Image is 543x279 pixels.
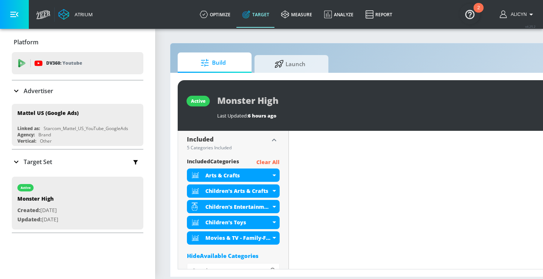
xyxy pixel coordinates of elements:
div: Starcom_Mattel_US_YouTube_GoogleAds [44,125,128,132]
p: DV360: [46,59,82,67]
div: Children's Arts & Crafts [205,187,271,194]
a: optimize [194,1,236,28]
div: HideAvailable Categories [187,252,280,259]
div: Mattel US (Google Ads)Linked as:Starcom_Mattel_US_YouTube_GoogleAdsAgency:BrandVertical:Other [12,104,143,146]
div: Platform [12,32,143,52]
p: [DATE] [17,215,58,224]
a: Report [359,1,398,28]
p: Clear All [256,158,280,167]
div: 2 [477,8,480,17]
div: Children's Entertainment [187,200,280,213]
div: Agency: [17,132,35,138]
div: Monster High [17,195,58,206]
div: Children's Entertainment [205,203,271,210]
div: Children's Toys [187,216,280,229]
div: Atrium [72,11,93,18]
div: Included [187,136,269,142]
div: Children's Toys [205,219,271,226]
div: Arts & Crafts [205,172,271,179]
div: Vertical: [17,138,36,144]
span: Updated: [17,216,42,223]
div: activeMonster HighCreated:[DATE]Updated:[DATE] [12,177,143,229]
p: Target Set [24,158,52,166]
p: Youtube [62,59,82,67]
div: Other [40,138,52,144]
div: Linked as: [17,125,40,132]
div: Movies & TV - Family-Friendly [187,231,280,245]
span: login as: alicyn.fraser@zefr.com [508,12,527,17]
span: Build [185,54,241,72]
div: Brand [38,132,51,138]
div: Target Set [12,150,143,174]
div: Last Updated: [217,112,538,119]
span: Launch [262,55,318,73]
div: Arts & Crafts [187,169,280,182]
div: Children's Arts & Crafts [187,184,280,198]
a: Target [236,1,275,28]
div: 5 Categories Included [187,146,269,150]
p: [DATE] [17,206,58,215]
div: active [191,98,205,104]
a: measure [275,1,318,28]
a: Analyze [318,1,359,28]
button: Alicyn [500,10,536,19]
span: 6 hours ago [248,112,276,119]
p: Advertiser [24,87,53,95]
div: Movies & TV - Family-Friendly [205,234,271,241]
div: active [21,186,31,190]
div: Mattel US (Google Ads) [17,109,79,116]
span: v 4.25.2 [525,24,536,28]
span: Created: [17,207,40,214]
span: included Categories [187,158,239,167]
a: Atrium [58,9,93,20]
button: Open Resource Center, 2 new notifications [460,4,480,24]
div: DV360: Youtube [12,52,143,74]
input: Search [187,263,270,278]
p: Platform [14,38,38,46]
div: Advertiser [12,81,143,101]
